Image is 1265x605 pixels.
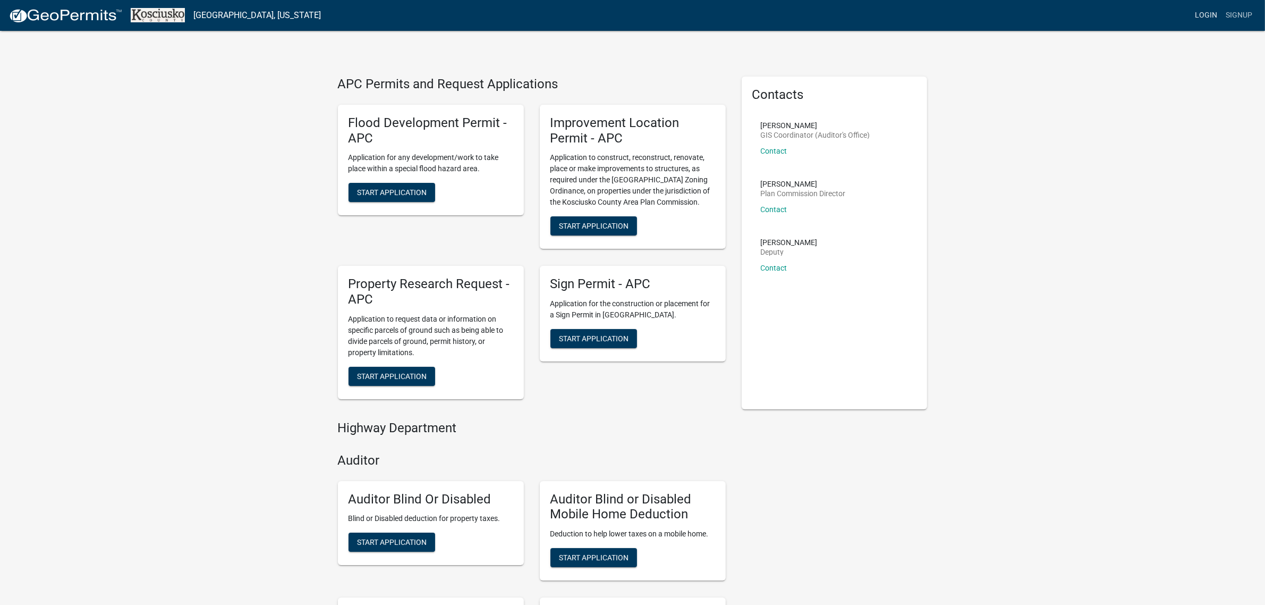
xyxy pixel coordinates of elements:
p: Application to construct, reconstruct, renovate, place or make improvements to structures, as req... [550,152,715,208]
button: Start Application [349,183,435,202]
h5: Flood Development Permit - APC [349,115,513,146]
button: Start Application [550,548,637,567]
a: Contact [761,205,787,214]
a: Contact [761,264,787,272]
h4: APC Permits and Request Applications [338,77,726,92]
img: Kosciusko County, Indiana [131,8,185,22]
h5: Sign Permit - APC [550,276,715,292]
h5: Improvement Location Permit - APC [550,115,715,146]
p: Application for any development/work to take place within a special flood hazard area. [349,152,513,174]
p: [PERSON_NAME] [761,122,870,129]
p: Plan Commission Director [761,190,846,197]
p: GIS Coordinator (Auditor's Office) [761,131,870,139]
span: Start Application [559,334,629,343]
h4: Highway Department [338,421,726,436]
p: Application for the construction or placement for a Sign Permit in [GEOGRAPHIC_DATA]. [550,298,715,321]
a: [GEOGRAPHIC_DATA], [US_STATE] [193,6,321,24]
p: Blind or Disabled deduction for property taxes. [349,513,513,524]
a: Contact [761,147,787,155]
span: Start Application [559,222,629,230]
h5: Auditor Blind or Disabled Mobile Home Deduction [550,492,715,523]
a: Login [1191,5,1221,26]
button: Start Application [349,533,435,552]
p: Deputy [761,248,818,256]
h5: Auditor Blind Or Disabled [349,492,513,507]
h4: Auditor [338,453,726,468]
span: Start Application [357,538,427,547]
p: Deduction to help lower taxes on a mobile home. [550,528,715,540]
h5: Property Research Request - APC [349,276,513,307]
h5: Contacts [752,87,917,103]
span: Start Application [357,188,427,197]
button: Start Application [550,216,637,236]
span: Start Application [357,372,427,380]
a: Signup [1221,5,1256,26]
span: Start Application [559,553,629,562]
button: Start Application [349,367,435,386]
p: Application to request data or information on specific parcels of ground such as being able to di... [349,314,513,358]
p: [PERSON_NAME] [761,180,846,188]
p: [PERSON_NAME] [761,239,818,246]
button: Start Application [550,329,637,348]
